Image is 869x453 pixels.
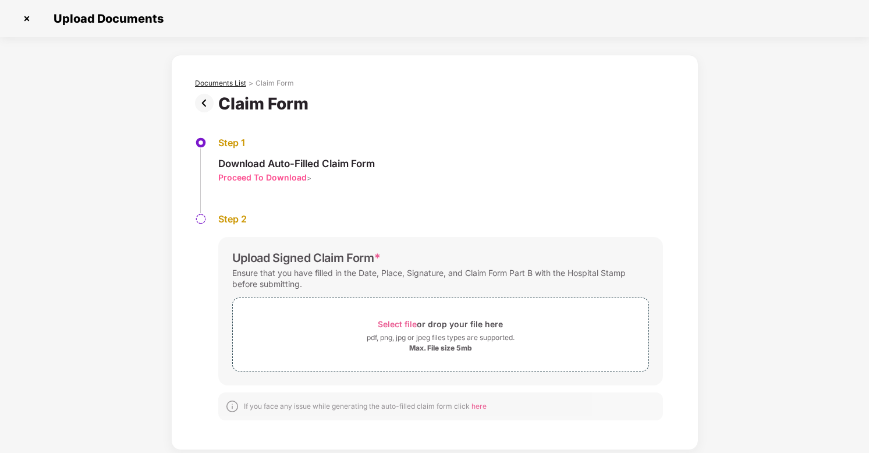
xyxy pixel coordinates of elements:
[249,79,253,88] div: >
[195,213,207,225] img: svg+xml;base64,PHN2ZyBpZD0iU3RlcC1QZW5kaW5nLTMyeDMyIiB4bWxucz0iaHR0cDovL3d3dy53My5vcmcvMjAwMC9zdm...
[218,94,313,114] div: Claim Form
[218,137,375,149] div: Step 1
[225,399,239,413] img: svg+xml;base64,PHN2ZyBpZD0iSW5mb18tXzMyeDMyIiBkYXRhLW5hbWU9IkluZm8gLSAzMngzMiIgeG1sbnM9Imh0dHA6Ly...
[233,307,648,362] span: Select fileor drop your file herepdf, png, jpg or jpeg files types are supported.Max. File size 5mb
[378,316,503,332] div: or drop your file here
[195,94,218,112] img: svg+xml;base64,PHN2ZyBpZD0iUHJldi0zMngzMiIgeG1sbnM9Imh0dHA6Ly93d3cudzMub3JnLzIwMDAvc3ZnIiB3aWR0aD...
[42,12,169,26] span: Upload Documents
[195,137,207,148] img: svg+xml;base64,PHN2ZyBpZD0iU3RlcC1BY3RpdmUtMzJ4MzIiIHhtbG5zPSJodHRwOi8vd3d3LnczLm9yZy8yMDAwL3N2Zy...
[409,344,472,353] div: Max. File size 5mb
[471,402,487,410] span: here
[17,9,36,28] img: svg+xml;base64,PHN2ZyBpZD0iQ3Jvc3MtMzJ4MzIiIHhtbG5zPSJodHRwOi8vd3d3LnczLm9yZy8yMDAwL3N2ZyIgd2lkdG...
[218,157,375,170] div: Download Auto-Filled Claim Form
[232,251,381,265] div: Upload Signed Claim Form
[256,79,294,88] div: Claim Form
[244,402,487,411] div: If you face any issue while generating the auto-filled claim form click
[232,265,649,292] div: Ensure that you have filled in the Date, Place, Signature, and Claim Form Part B with the Hospita...
[307,174,311,182] span: >
[218,172,307,183] div: Proceed To Download
[367,332,515,344] div: pdf, png, jpg or jpeg files types are supported.
[195,79,246,88] div: Documents List
[378,319,417,329] span: Select file
[218,213,663,225] div: Step 2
